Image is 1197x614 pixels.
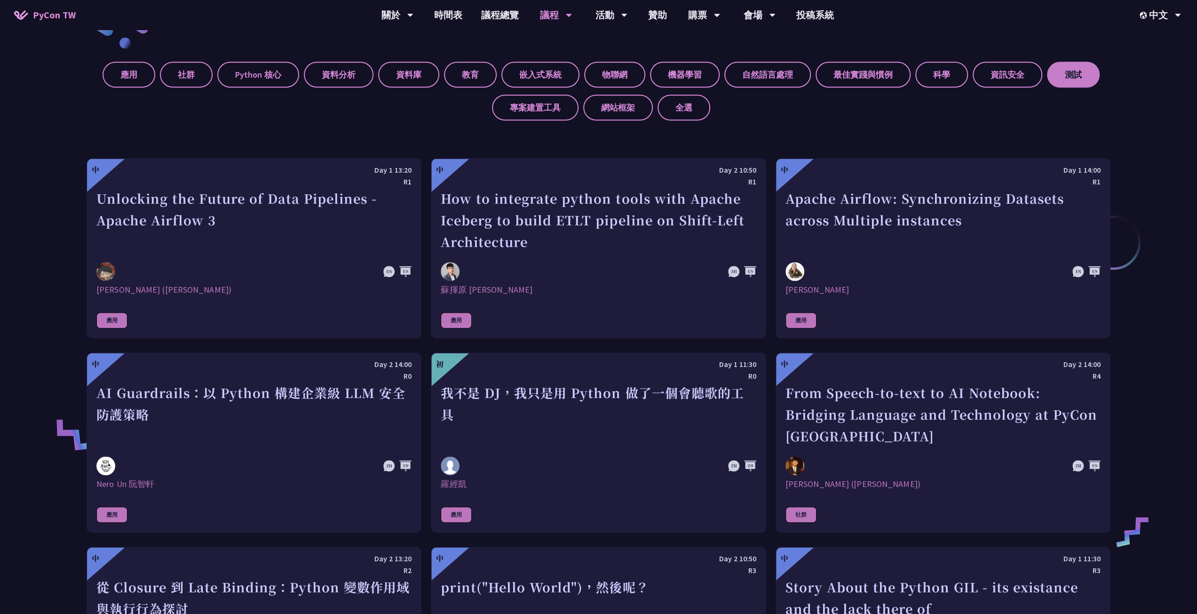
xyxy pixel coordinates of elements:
[785,382,1101,447] div: From Speech-to-text to AI Notebook: Bridging Language and Technology at PyCon [GEOGRAPHIC_DATA]
[33,8,76,22] span: PyCon TW
[96,507,127,523] div: 應用
[781,164,788,175] div: 中
[96,176,412,188] div: R1
[441,359,756,370] div: Day 1 11:30
[92,553,99,564] div: 中
[304,62,373,88] label: 資料分析
[1047,62,1100,88] label: 測試
[431,158,766,338] a: 中 Day 2 10:50 R1 How to integrate python tools with Apache Iceberg to build ETLT pipeline on Shif...
[96,284,412,295] div: [PERSON_NAME] ([PERSON_NAME])
[785,359,1101,370] div: Day 2 14:00
[785,565,1101,576] div: R3
[785,370,1101,382] div: R4
[785,312,816,328] div: 應用
[431,352,766,533] a: 初 Day 1 11:30 R0 我不是 DJ，我只是用 Python 做了一個會聽歌的工具 羅經凱 羅經凱 應用
[785,478,1101,490] div: [PERSON_NAME] ([PERSON_NAME])
[785,176,1101,188] div: R1
[441,312,472,328] div: 應用
[776,352,1110,533] a: 中 Day 2 14:00 R4 From Speech-to-text to AI Notebook: Bridging Language and Technology at PyCon [G...
[650,62,720,88] label: 機器學習
[441,507,472,523] div: 應用
[776,158,1110,338] a: 中 Day 1 14:00 R1 Apache Airflow: Synchronizing Datasets across Multiple instances Sebastien Crocq...
[92,359,99,370] div: 中
[441,565,756,576] div: R3
[96,164,412,176] div: Day 1 13:20
[584,62,645,88] label: 物聯網
[96,382,412,447] div: AI Guardrails：以 Python 構建企業級 LLM 安全防護策略
[785,507,816,523] div: 社群
[781,553,788,564] div: 中
[92,164,99,175] div: 中
[96,188,412,253] div: Unlocking the Future of Data Pipelines - Apache Airflow 3
[781,359,788,370] div: 中
[96,370,412,382] div: R0
[785,456,804,475] img: 李昱勳 (Yu-Hsun Lee)
[724,62,811,88] label: 自然語言處理
[915,62,968,88] label: 科學
[96,312,127,328] div: 應用
[87,352,421,533] a: 中 Day 2 14:00 R0 AI Guardrails：以 Python 構建企業級 LLM 安全防護策略 Nero Un 阮智軒 Nero Un 阮智軒 應用
[441,382,756,447] div: 我不是 DJ，我只是用 Python 做了一個會聽歌的工具
[441,188,756,253] div: How to integrate python tools with Apache Iceberg to build ETLT pipeline on Shift-Left Architecture
[816,62,911,88] label: 最佳實踐與慣例
[1140,12,1149,19] img: Locale Icon
[441,553,756,565] div: Day 2 10:50
[583,95,653,120] label: 網站框架
[441,478,756,490] div: 羅經凱
[217,62,299,88] label: Python 核心
[378,62,439,88] label: 資料庫
[96,262,115,281] img: 李唯 (Wei Lee)
[973,62,1042,88] label: 資訊安全
[492,95,579,120] label: 專案建置工具
[441,284,756,295] div: 蘇揮原 [PERSON_NAME]
[785,188,1101,253] div: Apache Airflow: Synchronizing Datasets across Multiple instances
[785,553,1101,565] div: Day 1 11:30
[96,553,412,565] div: Day 2 13:20
[96,478,412,490] div: Nero Un 阮智軒
[441,176,756,188] div: R1
[436,359,444,370] div: 初
[5,3,85,27] a: PyCon TW
[658,95,710,120] label: 全選
[785,262,804,281] img: Sebastien Crocquevieille
[96,359,412,370] div: Day 2 14:00
[87,158,421,338] a: 中 Day 1 13:20 R1 Unlocking the Future of Data Pipelines - Apache Airflow 3 李唯 (Wei Lee) [PERSON_N...
[96,565,412,576] div: R2
[441,164,756,176] div: Day 2 10:50
[441,370,756,382] div: R0
[96,456,115,475] img: Nero Un 阮智軒
[501,62,579,88] label: 嵌入式系統
[785,284,1101,295] div: [PERSON_NAME]
[785,164,1101,176] div: Day 1 14:00
[14,10,28,20] img: Home icon of PyCon TW 2025
[160,62,213,88] label: 社群
[444,62,497,88] label: 教育
[441,456,460,475] img: 羅經凱
[103,62,155,88] label: 應用
[436,553,444,564] div: 中
[436,164,444,175] div: 中
[441,262,460,281] img: 蘇揮原 Mars Su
